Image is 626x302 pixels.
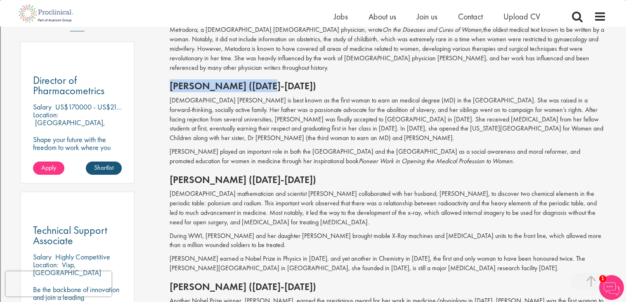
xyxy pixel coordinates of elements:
a: Jobs [334,11,348,22]
div: Sign out [3,57,623,64]
span: 1 [599,275,606,282]
div: Sort New > Old [3,27,623,34]
div: Delete [3,42,623,49]
img: Chatbot [599,275,624,300]
a: About us [369,11,396,22]
div: Move To ... [3,34,623,42]
a: Contact [458,11,483,22]
a: Join us [417,11,437,22]
div: Options [3,49,623,57]
div: Home [3,3,172,11]
div: Sort A > Z [3,19,623,27]
a: Upload CV [503,11,540,22]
